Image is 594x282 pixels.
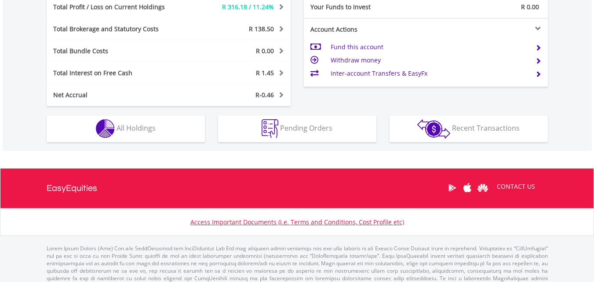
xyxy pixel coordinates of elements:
a: EasyEquities [47,168,97,208]
img: transactions-zar-wht.png [417,119,450,139]
div: Total Brokerage and Statutory Costs [47,25,189,33]
button: All Holdings [47,116,205,142]
a: Access Important Documents (i.e. Terms and Conditions, Cost Profile etc) [190,218,404,226]
span: Pending Orders [280,123,332,133]
td: Withdraw money [331,54,528,67]
td: Fund this account [331,40,528,54]
div: Total Interest on Free Cash [47,69,189,77]
td: Inter-account Transfers & EasyFx [331,67,528,80]
a: CONTACT US [491,174,541,199]
span: R 138.50 [249,25,274,33]
span: All Holdings [117,123,156,133]
div: Account Actions [304,25,426,34]
button: Recent Transactions [390,116,548,142]
img: holdings-wht.png [96,119,115,138]
a: Google Play [445,174,460,201]
span: Recent Transactions [452,123,520,133]
div: Total Profit / Loss on Current Holdings [47,3,189,11]
span: R 1.45 [256,69,274,77]
a: Apple [460,174,475,201]
span: R 316.18 / 11.24% [222,3,274,11]
span: R 0.00 [256,47,274,55]
button: Pending Orders [218,116,376,142]
div: Your Funds to Invest [304,3,426,11]
div: Net Accrual [47,91,189,99]
span: R-0.46 [255,91,274,99]
div: Total Bundle Costs [47,47,189,55]
a: Huawei [475,174,491,201]
img: pending_instructions-wht.png [262,119,278,138]
span: R 0.00 [521,3,539,11]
